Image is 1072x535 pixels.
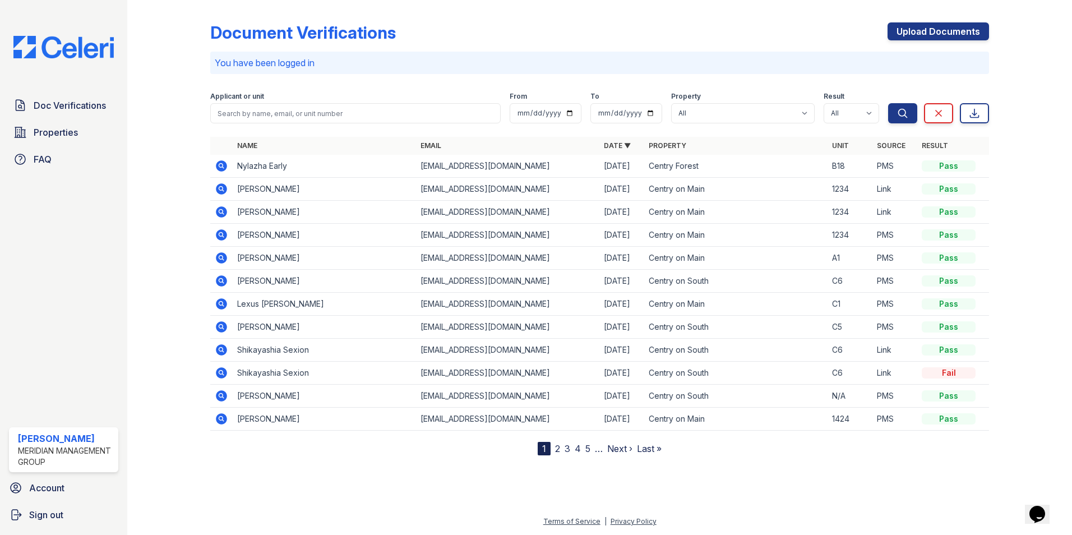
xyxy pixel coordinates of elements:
td: [EMAIL_ADDRESS][DOMAIN_NAME] [416,293,599,316]
span: FAQ [34,153,52,166]
td: [DATE] [599,362,644,385]
span: … [595,442,603,455]
td: Centry on South [644,339,828,362]
a: Privacy Policy [611,517,657,525]
td: [EMAIL_ADDRESS][DOMAIN_NAME] [416,339,599,362]
td: C5 [828,316,872,339]
a: Result [922,141,948,150]
td: [DATE] [599,224,644,247]
td: [DATE] [599,178,644,201]
td: Centry Forest [644,155,828,178]
td: [EMAIL_ADDRESS][DOMAIN_NAME] [416,362,599,385]
td: [EMAIL_ADDRESS][DOMAIN_NAME] [416,178,599,201]
td: [PERSON_NAME] [233,224,416,247]
td: [DATE] [599,201,644,224]
div: Pass [922,321,976,333]
a: 3 [565,443,570,454]
td: [PERSON_NAME] [233,316,416,339]
a: Account [4,477,123,499]
td: N/A [828,385,872,408]
td: C6 [828,362,872,385]
td: Centry on South [644,385,828,408]
a: Property [649,141,686,150]
label: From [510,92,527,101]
td: PMS [872,293,917,316]
td: Shikayashia Sexion [233,362,416,385]
td: PMS [872,408,917,431]
td: [DATE] [599,408,644,431]
td: Centry on Main [644,201,828,224]
span: Account [29,481,64,495]
a: FAQ [9,148,118,170]
td: PMS [872,316,917,339]
span: Doc Verifications [34,99,106,112]
div: | [604,517,607,525]
a: Properties [9,121,118,144]
a: 2 [555,443,560,454]
td: Centry on Main [644,224,828,247]
a: Next › [607,443,632,454]
a: Source [877,141,905,150]
td: Shikayashia Sexion [233,339,416,362]
iframe: chat widget [1025,490,1061,524]
td: Link [872,178,917,201]
div: Document Verifications [210,22,396,43]
div: Meridian Management Group [18,445,114,468]
td: [EMAIL_ADDRESS][DOMAIN_NAME] [416,155,599,178]
td: [DATE] [599,316,644,339]
td: PMS [872,385,917,408]
td: [DATE] [599,155,644,178]
td: 1234 [828,178,872,201]
td: [EMAIL_ADDRESS][DOMAIN_NAME] [416,247,599,270]
div: Pass [922,183,976,195]
a: 5 [585,443,590,454]
td: Centry on Main [644,293,828,316]
a: Doc Verifications [9,94,118,117]
div: [PERSON_NAME] [18,432,114,445]
div: Pass [922,252,976,264]
td: B18 [828,155,872,178]
td: [EMAIL_ADDRESS][DOMAIN_NAME] [416,385,599,408]
td: Link [872,339,917,362]
td: [PERSON_NAME] [233,408,416,431]
td: [EMAIL_ADDRESS][DOMAIN_NAME] [416,316,599,339]
td: [EMAIL_ADDRESS][DOMAIN_NAME] [416,408,599,431]
div: Pass [922,344,976,356]
div: Pass [922,160,976,172]
label: Applicant or unit [210,92,264,101]
div: Fail [922,367,976,379]
td: Link [872,362,917,385]
td: C1 [828,293,872,316]
div: Pass [922,298,976,310]
a: Sign out [4,504,123,526]
td: [DATE] [599,293,644,316]
td: Nylazha Early [233,155,416,178]
td: [EMAIL_ADDRESS][DOMAIN_NAME] [416,270,599,293]
td: [PERSON_NAME] [233,385,416,408]
td: Centry on South [644,316,828,339]
div: Pass [922,390,976,402]
td: [DATE] [599,339,644,362]
td: 1234 [828,224,872,247]
td: [DATE] [599,247,644,270]
span: Sign out [29,508,63,522]
a: Terms of Service [543,517,600,525]
a: Unit [832,141,849,150]
input: Search by name, email, or unit number [210,103,501,123]
td: PMS [872,155,917,178]
span: Properties [34,126,78,139]
a: 4 [575,443,581,454]
td: Centry on South [644,362,828,385]
div: 1 [538,442,551,455]
td: C6 [828,339,872,362]
p: You have been logged in [215,56,985,70]
div: Pass [922,206,976,218]
div: Pass [922,229,976,241]
td: [DATE] [599,270,644,293]
td: PMS [872,247,917,270]
td: [EMAIL_ADDRESS][DOMAIN_NAME] [416,224,599,247]
div: Pass [922,413,976,425]
td: C6 [828,270,872,293]
a: Last » [637,443,662,454]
